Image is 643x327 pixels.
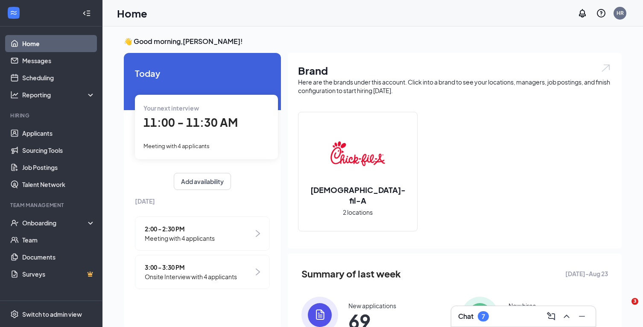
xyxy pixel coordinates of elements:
span: Summary of last week [301,266,401,281]
span: 3:00 - 3:30 PM [145,263,237,272]
svg: Analysis [10,91,19,99]
svg: QuestionInfo [596,8,606,18]
span: Today [135,67,270,80]
span: Your next interview [143,104,199,112]
svg: UserCheck [10,219,19,227]
a: Applicants [22,125,95,142]
div: HR [617,9,624,17]
iframe: Intercom live chat [614,298,634,318]
div: Onboarding [22,219,88,227]
a: Scheduling [22,69,95,86]
img: Chick-fil-A [330,126,385,181]
a: Home [22,35,95,52]
span: [DATE] - Aug 23 [565,269,608,278]
span: Onsite Interview with 4 applicants [145,272,237,281]
div: New applications [348,301,396,310]
h1: Brand [298,63,611,78]
h3: Chat [458,312,473,321]
span: 3 [631,298,638,305]
span: Meeting with 4 applicants [143,143,210,149]
svg: WorkstreamLogo [9,9,18,17]
h3: 👋 Good morning, [PERSON_NAME] ! [124,37,622,46]
span: 11:00 - 11:30 AM [143,115,238,129]
div: Team Management [10,201,94,209]
svg: Settings [10,310,19,318]
img: open.6027fd2a22e1237b5b06.svg [600,63,611,73]
div: Switch to admin view [22,310,82,318]
button: Minimize [575,309,589,323]
a: Documents [22,248,95,266]
div: New hires [509,301,536,310]
div: Here are the brands under this account. Click into a brand to see your locations, managers, job p... [298,78,611,95]
button: Add availability [174,173,231,190]
svg: Minimize [577,311,587,321]
svg: Collapse [82,9,91,18]
h2: [DEMOGRAPHIC_DATA]-fil-A [298,184,417,206]
div: 7 [482,313,485,320]
h1: Home [117,6,147,20]
a: Sourcing Tools [22,142,95,159]
a: Job Postings [22,159,95,176]
span: Meeting with 4 applicants [145,234,215,243]
a: Messages [22,52,95,69]
span: 2 locations [343,207,373,217]
button: ComposeMessage [544,309,558,323]
a: Team [22,231,95,248]
div: Reporting [22,91,96,99]
svg: ChevronUp [561,311,572,321]
span: [DATE] [135,196,270,206]
svg: ComposeMessage [546,311,556,321]
span: 2:00 - 2:30 PM [145,224,215,234]
svg: Notifications [577,8,587,18]
div: Hiring [10,112,94,119]
a: Talent Network [22,176,95,193]
button: ChevronUp [560,309,573,323]
a: SurveysCrown [22,266,95,283]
